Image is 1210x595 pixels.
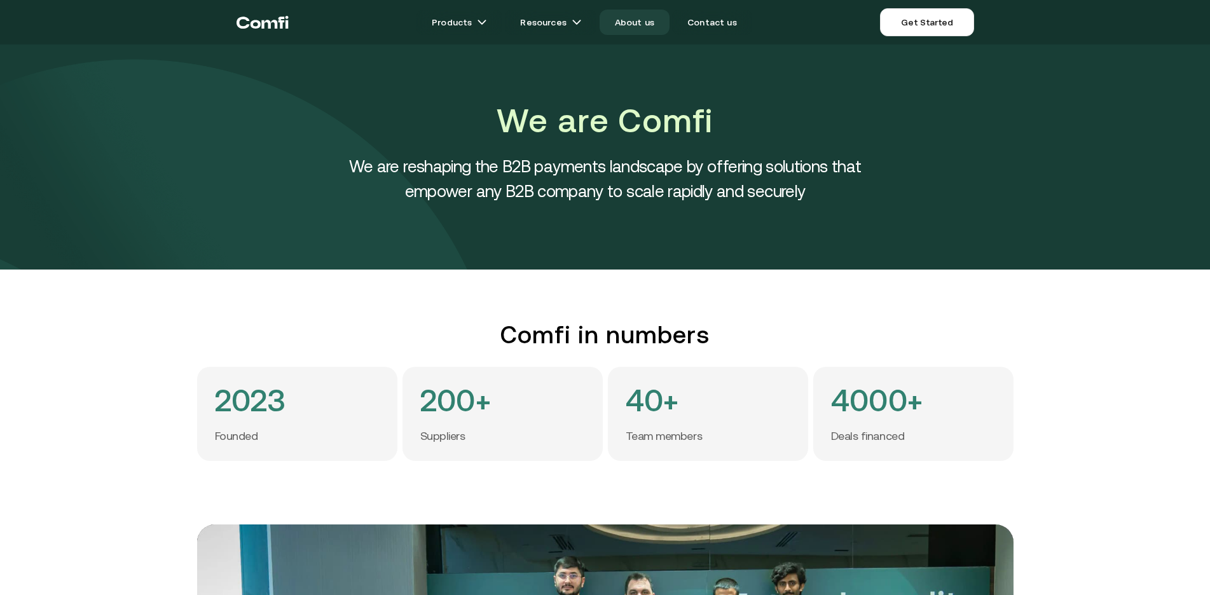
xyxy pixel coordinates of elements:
a: Contact us [672,10,752,35]
h4: 4000+ [831,385,923,416]
a: Return to the top of the Comfi home page [237,3,289,41]
h4: 40+ [626,385,679,416]
h4: We are reshaping the B2B payments landscape by offering solutions that empower any B2B company to... [319,154,891,203]
a: Resourcesarrow icons [505,10,596,35]
p: Founded [215,429,258,444]
p: Deals financed [831,429,905,444]
h1: We are Comfi [319,98,891,144]
a: Get Started [880,8,973,36]
h4: 200+ [420,385,492,416]
img: arrow icons [477,17,487,27]
h2: Comfi in numbers [197,320,1014,349]
p: Suppliers [420,429,465,444]
img: arrow icons [572,17,582,27]
a: About us [600,10,670,35]
h4: 2023 [215,385,286,416]
p: Team members [626,429,703,444]
a: Productsarrow icons [416,10,502,35]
